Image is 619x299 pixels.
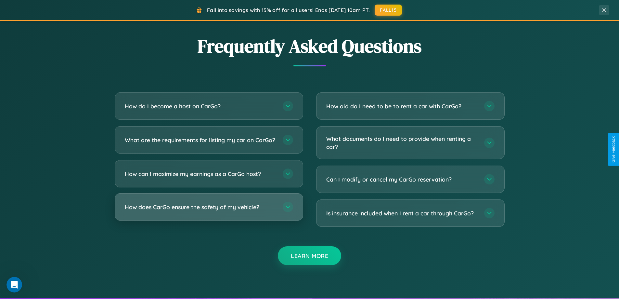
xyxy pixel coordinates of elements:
[326,175,478,183] h3: Can I modify or cancel my CarGo reservation?
[125,102,276,110] h3: How do I become a host on CarGo?
[278,246,341,265] button: Learn More
[125,136,276,144] h3: What are the requirements for listing my car on CarGo?
[326,135,478,151] h3: What documents do I need to provide when renting a car?
[326,102,478,110] h3: How old do I need to be to rent a car with CarGo?
[125,203,276,211] h3: How does CarGo ensure the safety of my vehicle?
[125,170,276,178] h3: How can I maximize my earnings as a CarGo host?
[115,34,505,59] h2: Frequently Asked Questions
[207,7,370,13] span: Fall into savings with 15% off for all users! Ends [DATE] 10am PT.
[375,5,402,16] button: FALL15
[326,209,478,217] h3: Is insurance included when I rent a car through CarGo?
[6,277,22,292] iframe: Intercom live chat
[611,136,616,163] div: Give Feedback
